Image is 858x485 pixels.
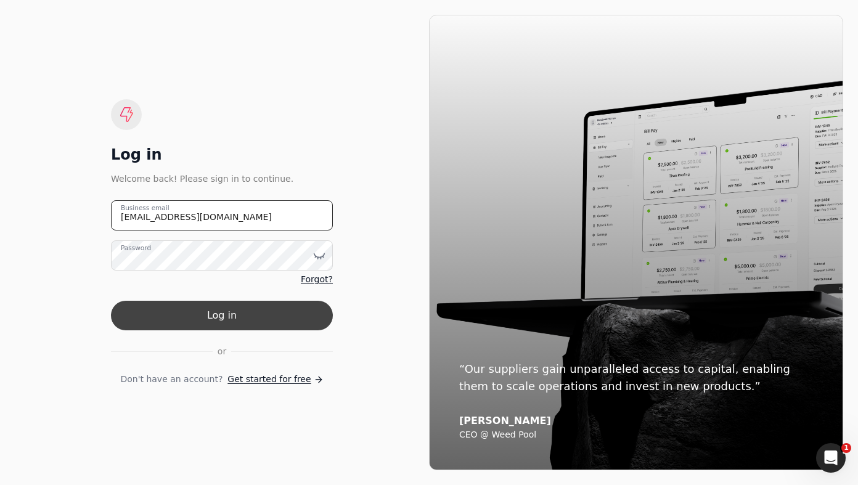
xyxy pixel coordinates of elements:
span: or [218,345,226,358]
a: Forgot? [301,273,333,286]
span: Don't have an account? [120,373,223,386]
div: CEO @ Weed Pool [459,430,813,441]
iframe: Intercom live chat [816,443,846,473]
div: “Our suppliers gain unparalleled access to capital, enabling them to scale operations and invest ... [459,361,813,395]
label: Password [121,243,151,253]
div: Log in [111,145,333,165]
span: Get started for free [227,373,311,386]
div: Welcome back! Please sign in to continue. [111,172,333,185]
span: 1 [841,443,851,453]
button: Log in [111,301,333,330]
a: Get started for free [227,373,323,386]
div: [PERSON_NAME] [459,415,813,427]
label: Business email [121,203,170,213]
